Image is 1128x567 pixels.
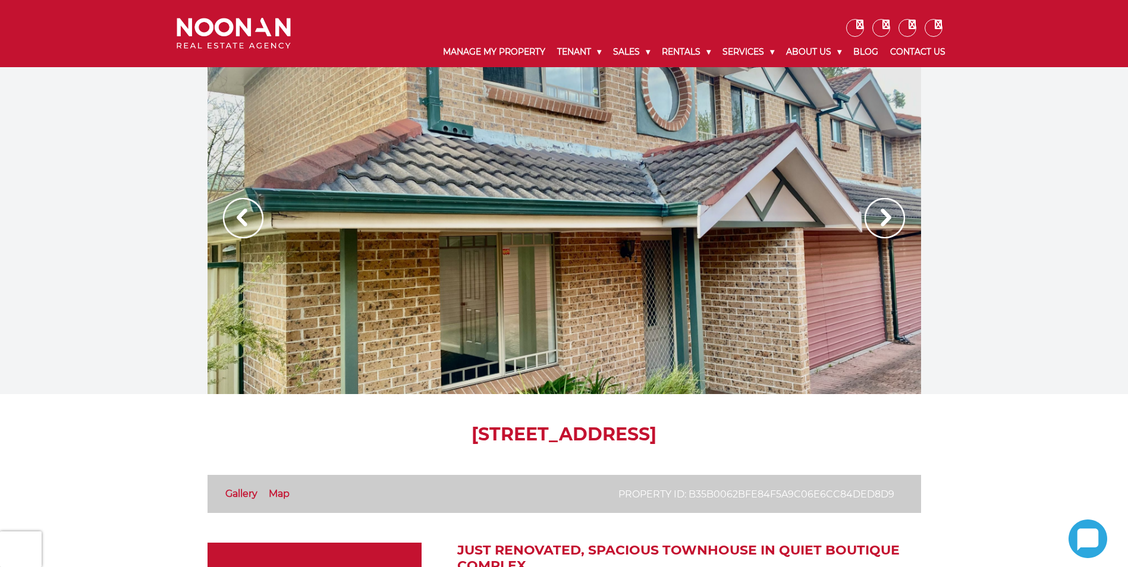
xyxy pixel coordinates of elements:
h1: [STREET_ADDRESS] [208,424,921,445]
a: About Us [780,37,847,67]
a: Gallery [225,488,257,499]
img: Noonan Real Estate Agency [177,18,291,49]
img: Arrow slider [865,198,905,238]
a: Tenant [551,37,607,67]
a: Manage My Property [437,37,551,67]
a: Services [717,37,780,67]
a: Rentals [656,37,717,67]
a: Blog [847,37,884,67]
p: Property ID: b35b0062bfe84f5a9c06e6cc84ded8d9 [618,487,894,502]
a: Map [269,488,290,499]
a: Contact Us [884,37,951,67]
img: Arrow slider [223,198,263,238]
a: Sales [607,37,656,67]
